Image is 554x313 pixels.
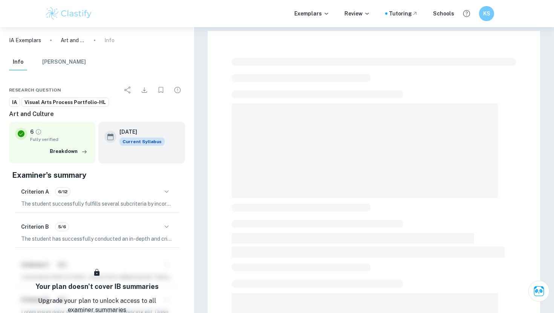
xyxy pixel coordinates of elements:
[21,223,49,231] h6: Criterion B
[460,7,473,20] button: Help and Feedback
[12,169,182,181] h5: Examiner's summary
[21,188,49,196] h6: Criterion A
[153,82,168,98] div: Bookmark
[528,281,549,302] button: Ask Clai
[30,128,34,136] p: 6
[389,9,418,18] a: Tutoring
[35,128,42,135] a: Grade fully verified
[294,9,329,18] p: Exemplars
[170,82,185,98] div: Report issue
[120,82,135,98] div: Share
[119,128,159,136] h6: [DATE]
[9,98,20,107] a: IA
[21,235,173,243] p: The student has successfully conducted an in-depth and critical investigation in their portfolio,...
[482,9,491,18] h6: KS
[9,54,27,70] button: Info
[479,6,494,21] button: KS
[21,98,109,107] a: Visual Arts Process Portfolio-HL
[9,36,41,44] a: IA Exemplars
[55,223,69,230] span: 5/6
[21,200,173,208] p: The student successfully fulfills several subcriteria by incorporating multiple art-making format...
[137,82,152,98] div: Download
[48,146,89,157] button: Breakdown
[22,99,109,106] span: Visual Arts Process Portfolio-HL
[9,110,185,119] h6: Art and Culture
[61,36,85,44] p: Art and Culture
[9,99,20,106] span: IA
[30,136,89,143] span: Fully verified
[344,9,370,18] p: Review
[55,188,70,195] span: 6/12
[433,9,454,18] a: Schools
[35,281,159,292] h6: Your plan doesn't cover IB summaries
[104,36,115,44] p: Info
[42,54,86,70] button: [PERSON_NAME]
[9,87,61,93] span: Research question
[119,137,165,146] span: Current Syllabus
[45,6,93,21] img: Clastify logo
[119,137,165,146] div: This exemplar is based on the current syllabus. Feel free to refer to it for inspiration/ideas wh...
